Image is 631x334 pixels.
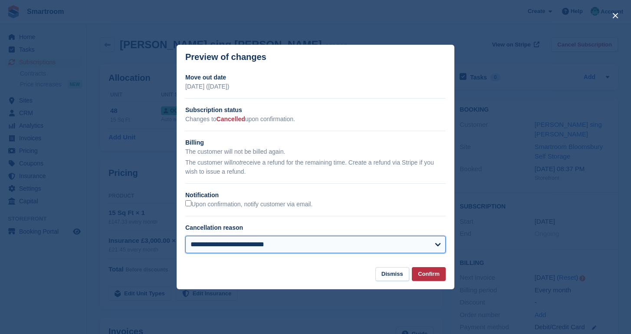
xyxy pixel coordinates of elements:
button: Dismiss [375,267,409,281]
button: Confirm [412,267,446,281]
p: [DATE] ([DATE]) [185,82,446,91]
p: Preview of changes [185,52,266,62]
span: Cancelled [217,116,245,122]
h2: Move out date [185,73,446,82]
button: close [608,9,622,23]
h2: Subscription status [185,106,446,115]
label: Cancellation reason [185,224,243,231]
p: Changes to upon confirmation. [185,115,446,124]
h2: Billing [185,138,446,147]
label: Upon confirmation, notify customer via email. [185,200,312,208]
em: not [233,159,241,166]
p: The customer will receive a refund for the remaining time. Create a refund via Stripe if you wish... [185,158,446,176]
h2: Notification [185,191,446,200]
input: Upon confirmation, notify customer via email. [185,200,191,206]
p: The customer will not be billed again. [185,147,446,156]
